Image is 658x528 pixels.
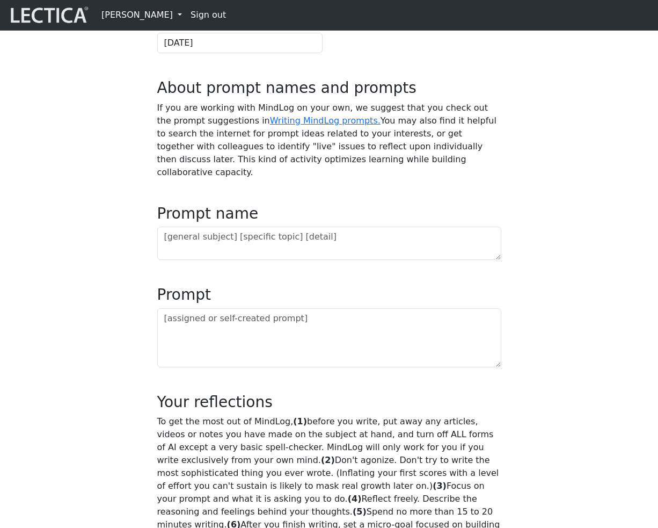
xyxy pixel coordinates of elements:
strong: (4) [348,494,362,504]
strong: (1) [293,416,307,426]
strong: (2) [321,455,335,465]
strong: (3) [433,481,447,491]
div: Date updated: [DATE] [329,20,508,53]
a: Sign out [186,4,230,26]
img: lecticalive [8,5,89,25]
strong: (5) [353,507,367,517]
h3: Your reflections [157,393,501,411]
a: [PERSON_NAME] [97,4,186,26]
h3: Prompt name [157,205,501,223]
h3: About prompt names and prompts [157,79,501,97]
p: If you are working with MindLog on your own, we suggest that you check out the prompt suggestions... [157,102,501,179]
h3: Prompt [157,286,501,304]
a: Writing MindLog prompts. [270,115,381,126]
